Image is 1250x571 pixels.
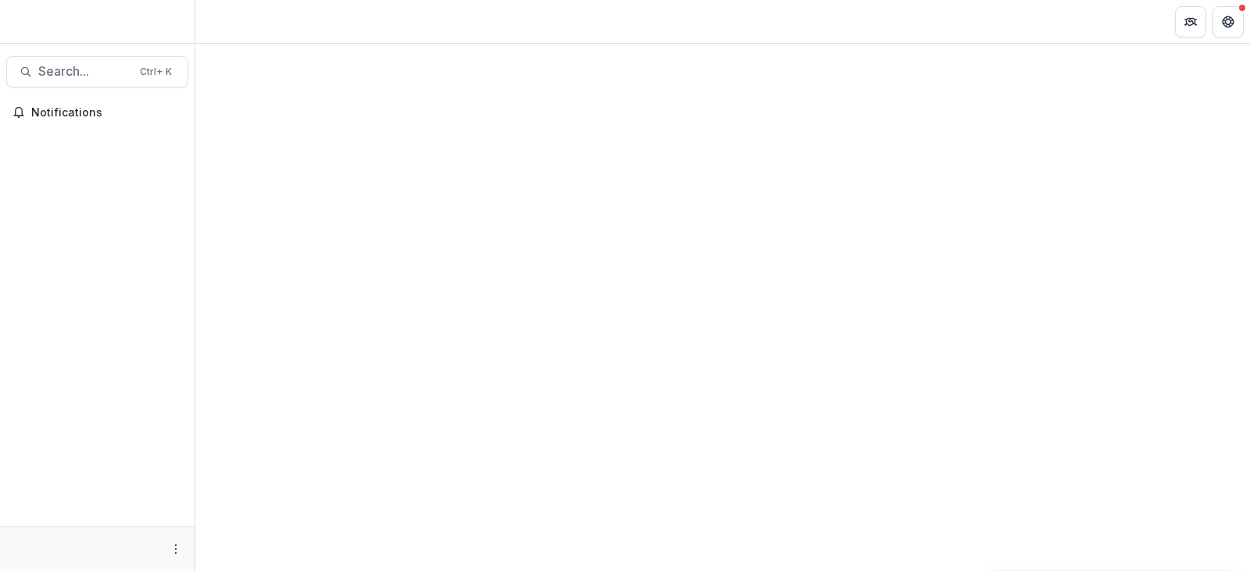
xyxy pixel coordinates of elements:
[38,64,130,79] span: Search...
[202,10,268,33] nav: breadcrumb
[166,540,185,559] button: More
[6,100,188,125] button: Notifications
[31,106,182,120] span: Notifications
[6,56,188,87] button: Search...
[137,63,175,80] div: Ctrl + K
[1212,6,1244,37] button: Get Help
[1175,6,1206,37] button: Partners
